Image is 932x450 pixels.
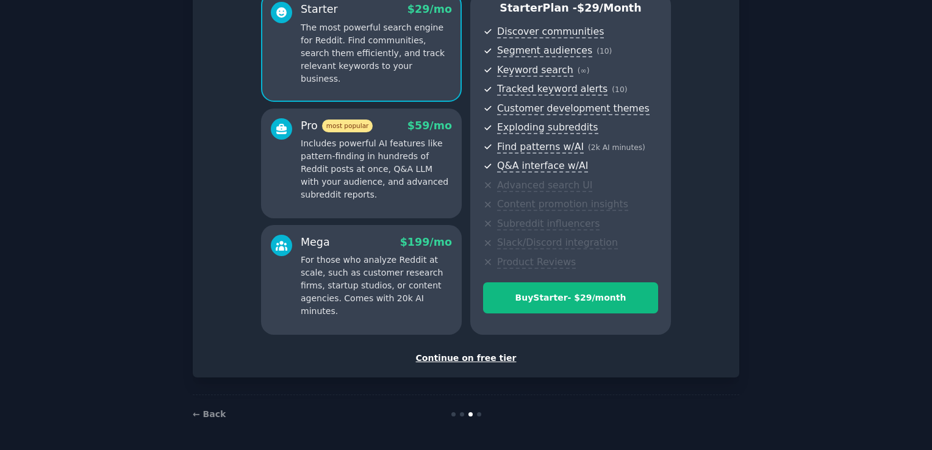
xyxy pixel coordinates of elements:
[483,1,658,16] p: Starter Plan -
[301,21,452,85] p: The most powerful search engine for Reddit. Find communities, search them efficiently, and track ...
[301,118,373,134] div: Pro
[301,137,452,201] p: Includes powerful AI features like pattern-finding in hundreds of Reddit posts at once, Q&A LLM w...
[301,254,452,318] p: For those who analyze Reddit at scale, such as customer research firms, startup studios, or conte...
[407,3,452,15] span: $ 29 /mo
[497,218,600,230] span: Subreddit influencers
[497,141,584,154] span: Find patterns w/AI
[400,236,452,248] span: $ 199 /mo
[484,291,658,304] div: Buy Starter - $ 29 /month
[322,120,373,132] span: most popular
[497,45,592,57] span: Segment audiences
[497,83,608,96] span: Tracked keyword alerts
[497,64,573,77] span: Keyword search
[578,66,590,75] span: ( ∞ )
[206,352,726,365] div: Continue on free tier
[193,409,226,419] a: ← Back
[497,160,588,173] span: Q&A interface w/AI
[407,120,452,132] span: $ 59 /mo
[588,143,645,152] span: ( 2k AI minutes )
[497,256,576,269] span: Product Reviews
[497,198,628,211] span: Content promotion insights
[483,282,658,313] button: BuyStarter- $29/month
[597,47,612,55] span: ( 10 )
[301,2,338,17] div: Starter
[577,2,642,14] span: $ 29 /month
[497,102,650,115] span: Customer development themes
[301,235,330,250] div: Mega
[612,85,627,94] span: ( 10 )
[497,237,618,249] span: Slack/Discord integration
[497,121,598,134] span: Exploding subreddits
[497,26,604,38] span: Discover communities
[497,179,592,192] span: Advanced search UI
